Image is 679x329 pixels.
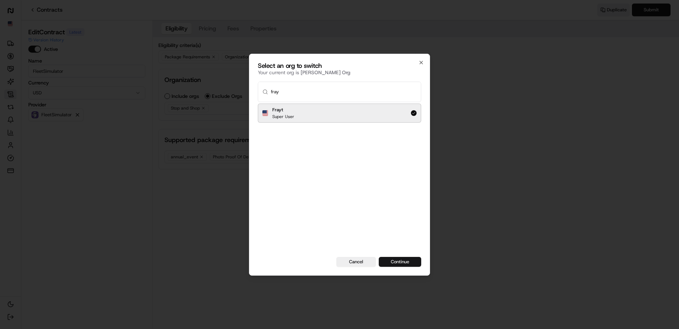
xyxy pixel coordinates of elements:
p: Super User [272,114,294,119]
img: Flag of us [262,110,268,116]
h2: Select an org to switch [258,63,421,69]
input: Type to search... [271,82,417,102]
span: [PERSON_NAME] Org [301,69,350,76]
button: Continue [379,257,421,267]
div: Suggestions [258,102,421,124]
button: Cancel [336,257,376,267]
p: Your current org is [258,69,421,76]
h2: Frayt [272,107,294,113]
